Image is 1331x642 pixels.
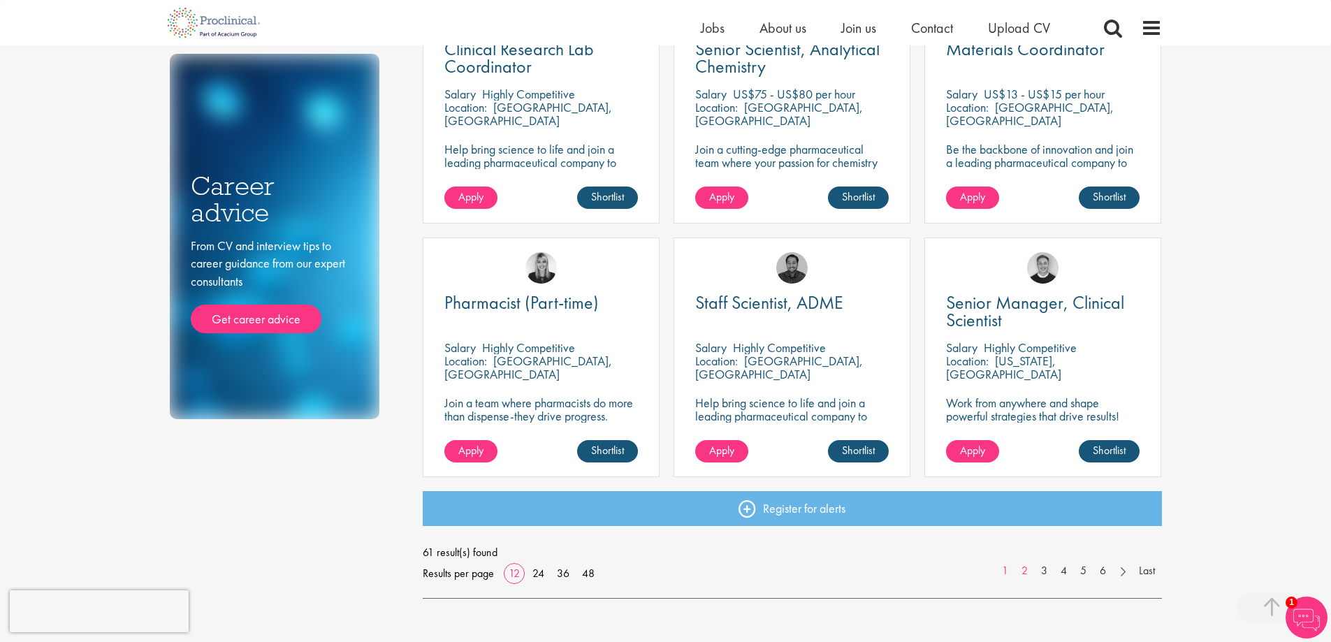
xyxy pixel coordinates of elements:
span: Apply [709,443,734,458]
a: Contact [911,19,953,37]
p: Join a cutting-edge pharmaceutical team where your passion for chemistry will help shape the futu... [695,143,889,196]
a: 4 [1054,563,1074,579]
img: Bo Forsen [1027,252,1059,284]
p: Highly Competitive [733,340,826,356]
a: Clinical Research Lab Coordinator [444,41,638,75]
p: Highly Competitive [984,340,1077,356]
a: Shortlist [828,440,889,462]
a: 36 [552,566,574,581]
span: Salary [444,86,476,102]
p: Help bring science to life and join a leading pharmaceutical company to play a key role in delive... [444,143,638,209]
span: Apply [458,443,483,458]
a: 24 [528,566,549,581]
span: Apply [709,189,734,204]
a: Materials Coordinator [946,41,1140,58]
p: Join a team where pharmacists do more than dispense-they drive progress. [444,396,638,423]
span: Senior Scientist, Analytical Chemistry [695,37,880,78]
span: 61 result(s) found [423,542,1162,563]
a: Shortlist [577,187,638,209]
a: Last [1132,563,1162,579]
p: [GEOGRAPHIC_DATA], [GEOGRAPHIC_DATA] [695,99,863,129]
p: [GEOGRAPHIC_DATA], [GEOGRAPHIC_DATA] [946,99,1114,129]
a: Apply [444,187,497,209]
a: Staff Scientist, ADME [695,294,889,312]
span: Location: [444,99,487,115]
span: Apply [458,189,483,204]
div: From CV and interview tips to career guidance from our expert consultants [191,237,358,334]
span: Salary [695,86,727,102]
p: US$75 - US$80 per hour [733,86,855,102]
a: 6 [1093,563,1113,579]
span: Senior Manager, Clinical Scientist [946,291,1124,332]
a: Apply [946,187,999,209]
span: Location: [946,99,989,115]
span: Salary [946,86,977,102]
a: Jobs [701,19,725,37]
a: Apply [695,187,748,209]
span: Salary [695,340,727,356]
img: Janelle Jones [525,252,557,284]
p: US$13 - US$15 per hour [984,86,1105,102]
a: About us [759,19,806,37]
span: Location: [695,353,738,369]
a: 12 [504,566,525,581]
span: Staff Scientist, ADME [695,291,843,314]
iframe: reCAPTCHA [10,590,189,632]
p: [GEOGRAPHIC_DATA], [GEOGRAPHIC_DATA] [444,99,612,129]
a: Shortlist [577,440,638,462]
a: Apply [444,440,497,462]
a: Shortlist [1079,187,1140,209]
span: Location: [695,99,738,115]
a: 48 [577,566,599,581]
p: Be the backbone of innovation and join a leading pharmaceutical company to help keep life-changin... [946,143,1140,196]
span: Results per page [423,563,494,584]
span: Location: [946,353,989,369]
span: Salary [444,340,476,356]
span: Materials Coordinator [946,37,1105,61]
span: Location: [444,353,487,369]
p: [GEOGRAPHIC_DATA], [GEOGRAPHIC_DATA] [695,353,863,382]
p: Work from anywhere and shape powerful strategies that drive results! Enjoy the freedom of remote ... [946,396,1140,449]
span: Clinical Research Lab Coordinator [444,37,594,78]
span: Apply [960,443,985,458]
p: Highly Competitive [482,86,575,102]
a: Upload CV [988,19,1050,37]
a: Shortlist [828,187,889,209]
a: Join us [841,19,876,37]
span: Apply [960,189,985,204]
p: [US_STATE], [GEOGRAPHIC_DATA] [946,353,1061,382]
a: Register for alerts [423,491,1162,526]
p: Highly Competitive [482,340,575,356]
img: Chatbot [1286,597,1328,639]
span: Pharmacist (Part-time) [444,291,599,314]
img: Mike Raletz [776,252,808,284]
span: Salary [946,340,977,356]
span: 1 [1286,597,1297,608]
p: Help bring science to life and join a leading pharmaceutical company to play a key role in delive... [695,396,889,462]
a: 2 [1014,563,1035,579]
a: Apply [695,440,748,462]
a: Senior Manager, Clinical Scientist [946,294,1140,329]
a: 3 [1034,563,1054,579]
p: [GEOGRAPHIC_DATA], [GEOGRAPHIC_DATA] [444,353,612,382]
a: Senior Scientist, Analytical Chemistry [695,41,889,75]
a: Apply [946,440,999,462]
a: 1 [995,563,1015,579]
a: 5 [1073,563,1093,579]
h3: Career advice [191,173,358,226]
a: Pharmacist (Part-time) [444,294,638,312]
a: Shortlist [1079,440,1140,462]
a: Get career advice [191,305,321,334]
